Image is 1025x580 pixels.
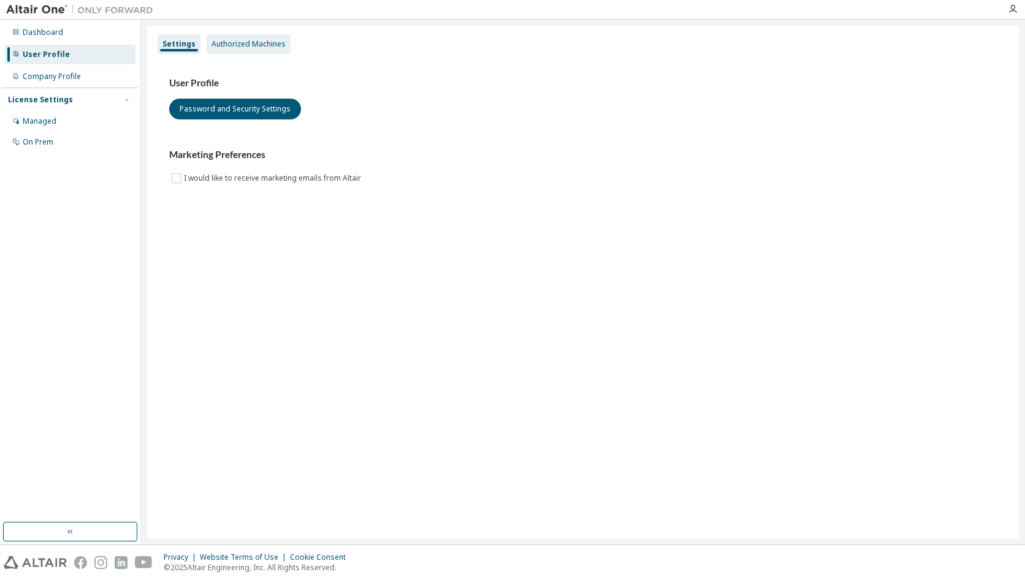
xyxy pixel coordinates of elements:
div: Company Profile [23,72,81,81]
div: Settings [162,39,196,49]
img: altair_logo.svg [4,556,67,569]
img: Altair One [6,4,159,16]
img: youtube.svg [135,556,153,569]
div: License Settings [8,95,73,105]
div: Cookie Consent [290,552,353,562]
h3: Marketing Preferences [169,149,997,161]
p: © 2025 Altair Engineering, Inc. All Rights Reserved. [164,562,353,573]
div: Website Terms of Use [200,552,290,562]
div: Managed [23,116,56,126]
img: linkedin.svg [115,556,128,569]
div: Authorized Machines [211,39,286,49]
h3: User Profile [169,77,997,89]
div: Privacy [164,552,200,562]
img: instagram.svg [94,556,107,569]
div: Dashboard [23,28,63,37]
img: facebook.svg [74,556,87,569]
label: I would like to receive marketing emails from Altair [184,171,364,186]
button: Password and Security Settings [169,99,301,119]
div: On Prem [23,137,53,147]
div: User Profile [23,50,70,59]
